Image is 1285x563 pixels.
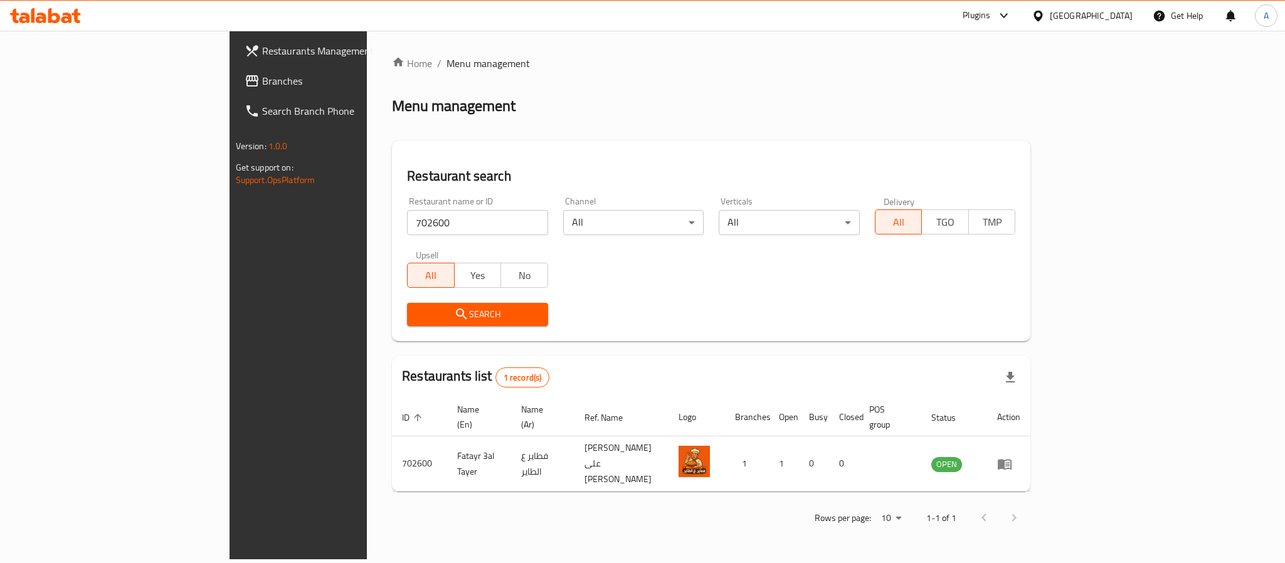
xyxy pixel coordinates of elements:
[506,266,543,285] span: No
[236,159,293,176] span: Get support on:
[447,436,511,492] td: Fatayr 3al Tayer
[584,410,639,425] span: Ref. Name
[931,410,972,425] span: Status
[725,436,769,492] td: 1
[496,372,549,384] span: 1 record(s)
[236,172,315,188] a: Support.OpsPlatform
[869,402,907,432] span: POS group
[815,510,871,526] p: Rows per page:
[968,209,1016,234] button: TMP
[235,96,444,126] a: Search Branch Phone
[268,138,288,154] span: 1.0.0
[574,436,669,492] td: [PERSON_NAME] على [PERSON_NAME]
[679,446,710,477] img: Fatayr 3al Tayer
[769,398,799,436] th: Open
[235,36,444,66] a: Restaurants Management
[457,402,496,432] span: Name (En)
[921,209,969,234] button: TGO
[927,213,964,231] span: TGO
[511,436,574,492] td: فطاير ع الطاير
[719,210,860,235] div: All
[829,436,859,492] td: 0
[829,398,859,436] th: Closed
[262,103,434,118] span: Search Branch Phone
[392,398,1030,492] table: enhanced table
[669,398,725,436] th: Logo
[995,362,1025,392] div: Export file
[235,66,444,96] a: Branches
[1264,9,1269,23] span: A
[407,210,548,235] input: Search for restaurant name or ID..
[974,213,1011,231] span: TMP
[876,509,906,528] div: Rows per page:
[407,167,1015,186] h2: Restaurant search
[407,263,455,288] button: All
[392,56,1030,71] nav: breadcrumb
[262,73,434,88] span: Branches
[725,398,769,436] th: Branches
[926,510,956,526] p: 1-1 of 1
[454,263,502,288] button: Yes
[447,56,530,71] span: Menu management
[236,138,267,154] span: Version:
[392,96,516,116] h2: Menu management
[880,213,917,231] span: All
[563,210,704,235] div: All
[407,303,548,326] button: Search
[987,398,1030,436] th: Action
[262,43,434,58] span: Restaurants Management
[495,367,550,387] div: Total records count
[997,456,1020,471] div: Menu
[417,307,538,322] span: Search
[884,197,915,206] label: Delivery
[875,209,923,234] button: All
[460,266,497,285] span: Yes
[931,457,962,471] span: OPEN
[1050,9,1133,23] div: [GEOGRAPHIC_DATA]
[402,410,426,425] span: ID
[500,263,548,288] button: No
[769,436,799,492] td: 1
[799,436,829,492] td: 0
[402,367,549,387] h2: Restaurants list
[521,402,559,432] span: Name (Ar)
[416,250,439,259] label: Upsell
[963,8,990,23] div: Plugins
[799,398,829,436] th: Busy
[413,266,450,285] span: All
